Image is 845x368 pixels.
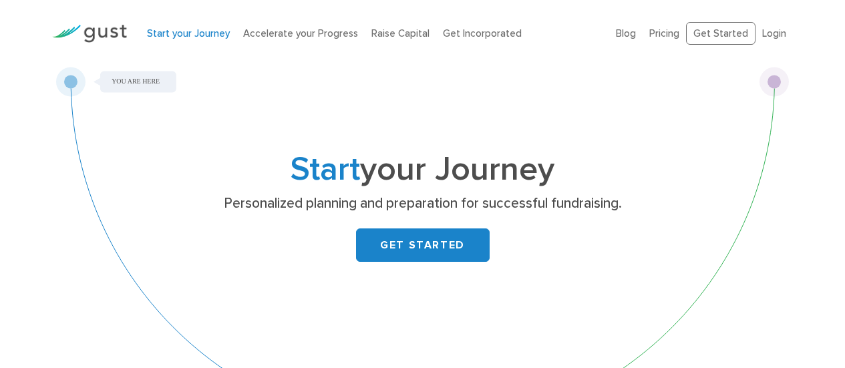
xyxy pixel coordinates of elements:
[52,25,127,43] img: Gust Logo
[243,27,358,39] a: Accelerate your Progress
[164,194,681,213] p: Personalized planning and preparation for successful fundraising.
[371,27,430,39] a: Raise Capital
[762,27,786,39] a: Login
[443,27,522,39] a: Get Incorporated
[649,27,679,39] a: Pricing
[291,150,360,189] span: Start
[616,27,636,39] a: Blog
[147,27,230,39] a: Start your Journey
[356,228,490,262] a: GET STARTED
[686,22,755,45] a: Get Started
[159,154,687,185] h1: your Journey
